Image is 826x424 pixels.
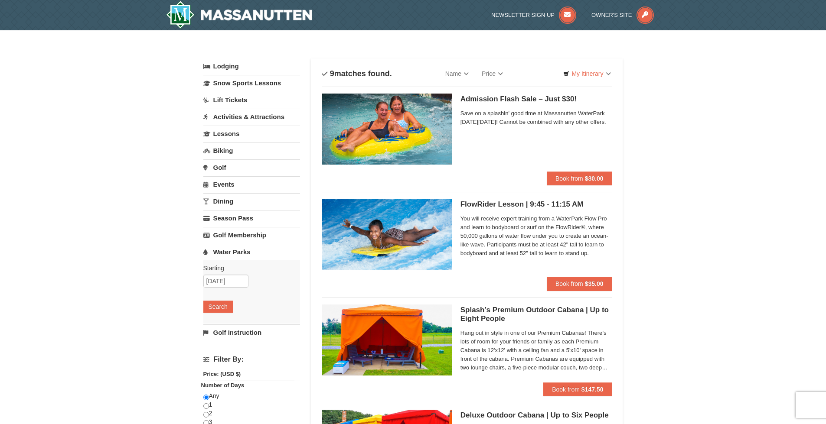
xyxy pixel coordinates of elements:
img: 6619917-1540-abbb9b77.jpg [322,304,452,375]
strong: $35.00 [585,280,604,287]
strong: Price: (USD $) [203,371,241,377]
button: Book from $35.00 [547,277,612,291]
a: Golf Instruction [203,324,300,340]
a: Golf [203,159,300,175]
a: Golf Membership [203,227,300,243]
a: Snow Sports Lessons [203,75,300,91]
a: Price [475,65,509,82]
span: 9 [330,69,334,78]
a: Activities & Attractions [203,109,300,125]
button: Search [203,301,233,313]
label: Starting [203,264,294,272]
button: Book from $30.00 [547,172,612,185]
span: Save on a splashin' good time at Massanutten WaterPark [DATE][DATE]! Cannot be combined with any ... [460,109,612,126]
a: Lessons [203,126,300,142]
h4: Filter By: [203,356,300,363]
img: 6619917-216-363963c7.jpg [322,199,452,270]
button: Book from $147.50 [543,382,612,396]
strong: $147.50 [581,386,604,393]
a: Newsletter Sign Up [491,12,576,18]
span: You will receive expert training from a WaterPark Flow Pro and learn to bodyboard or surf on the ... [460,214,612,258]
a: Lodging [203,58,300,74]
a: Biking [203,142,300,159]
h4: matches found. [322,69,392,78]
h5: Deluxe Outdoor Cabana | Up to Six People [460,411,612,420]
span: Owner's Site [591,12,632,18]
a: Name [439,65,475,82]
a: Events [203,176,300,192]
a: Season Pass [203,210,300,226]
a: My Itinerary [558,67,616,80]
img: Massanutten Resort Logo [166,1,313,29]
span: Newsletter Sign Up [491,12,555,18]
h5: FlowRider Lesson | 9:45 - 11:15 AM [460,200,612,209]
span: Hang out in style in one of our Premium Cabanas! There’s lots of room for your friends or family ... [460,329,612,372]
a: Dining [203,193,300,209]
a: Massanutten Resort [166,1,313,29]
span: Book from [555,280,583,287]
strong: Number of Days [201,382,245,388]
h5: Admission Flash Sale – Just $30! [460,95,612,104]
a: Owner's Site [591,12,654,18]
span: Book from [555,175,583,182]
a: Lift Tickets [203,92,300,108]
strong: $30.00 [585,175,604,182]
a: Water Parks [203,244,300,260]
h5: Splash’s Premium Outdoor Cabana | Up to Eight People [460,306,612,323]
span: Book from [552,386,580,393]
img: 6619917-1618-f229f8f2.jpg [322,94,452,165]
